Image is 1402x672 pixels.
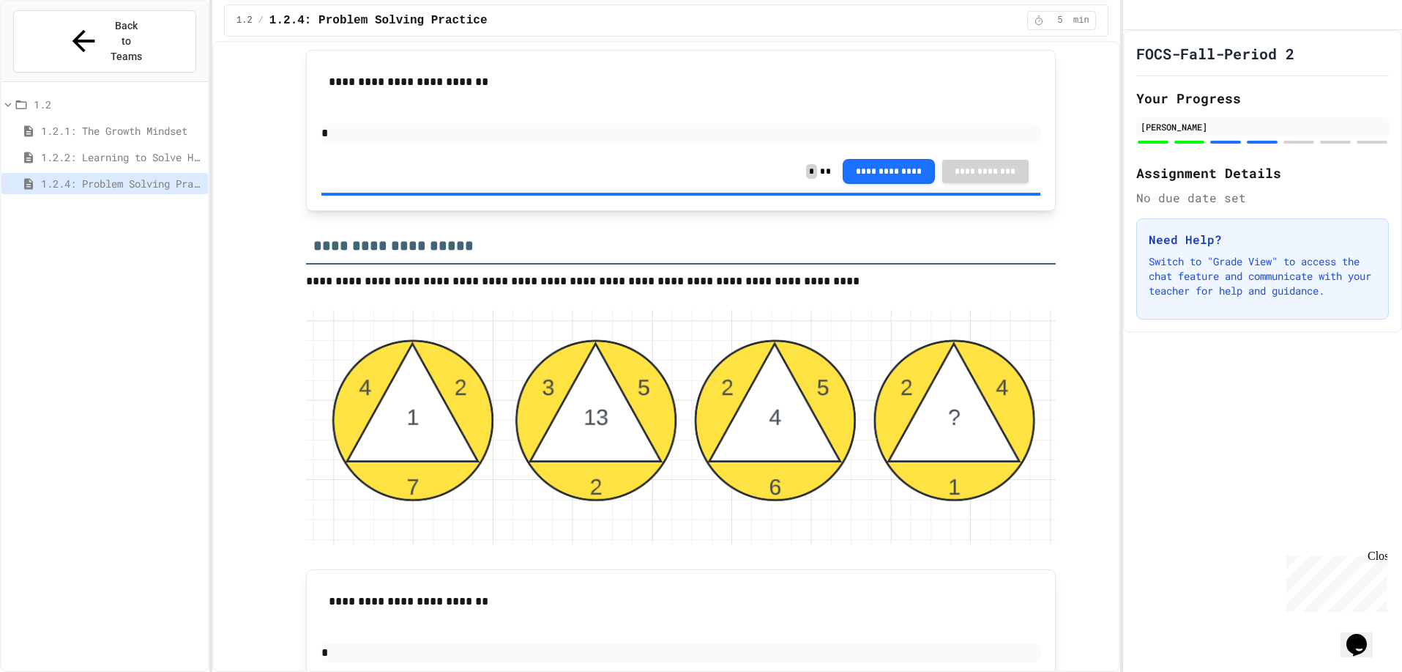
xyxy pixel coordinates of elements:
[1341,613,1387,657] iframe: chat widget
[1136,88,1389,108] h2: Your Progress
[109,18,143,64] span: Back to Teams
[1280,550,1387,612] iframe: chat widget
[1141,120,1384,133] div: [PERSON_NAME]
[1136,163,1389,183] h2: Assignment Details
[1149,254,1376,298] p: Switch to "Grade View" to access the chat feature and communicate with your teacher for help and ...
[1149,231,1376,248] h3: Need Help?
[41,176,202,191] span: 1.2.4: Problem Solving Practice
[258,15,264,26] span: /
[1136,189,1389,207] div: No due date set
[41,149,202,165] span: 1.2.2: Learning to Solve Hard Problems
[13,10,196,73] button: Back to Teams
[269,12,488,29] span: 1.2.4: Problem Solving Practice
[236,15,253,26] span: 1.2
[1073,15,1089,26] span: min
[1136,43,1294,64] h1: FOCS-Fall-Period 2
[41,123,202,139] span: 1.2.1: The Growth Mindset
[34,97,202,112] span: 1.2
[6,6,101,93] div: Chat with us now!Close
[1048,15,1072,26] span: 5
